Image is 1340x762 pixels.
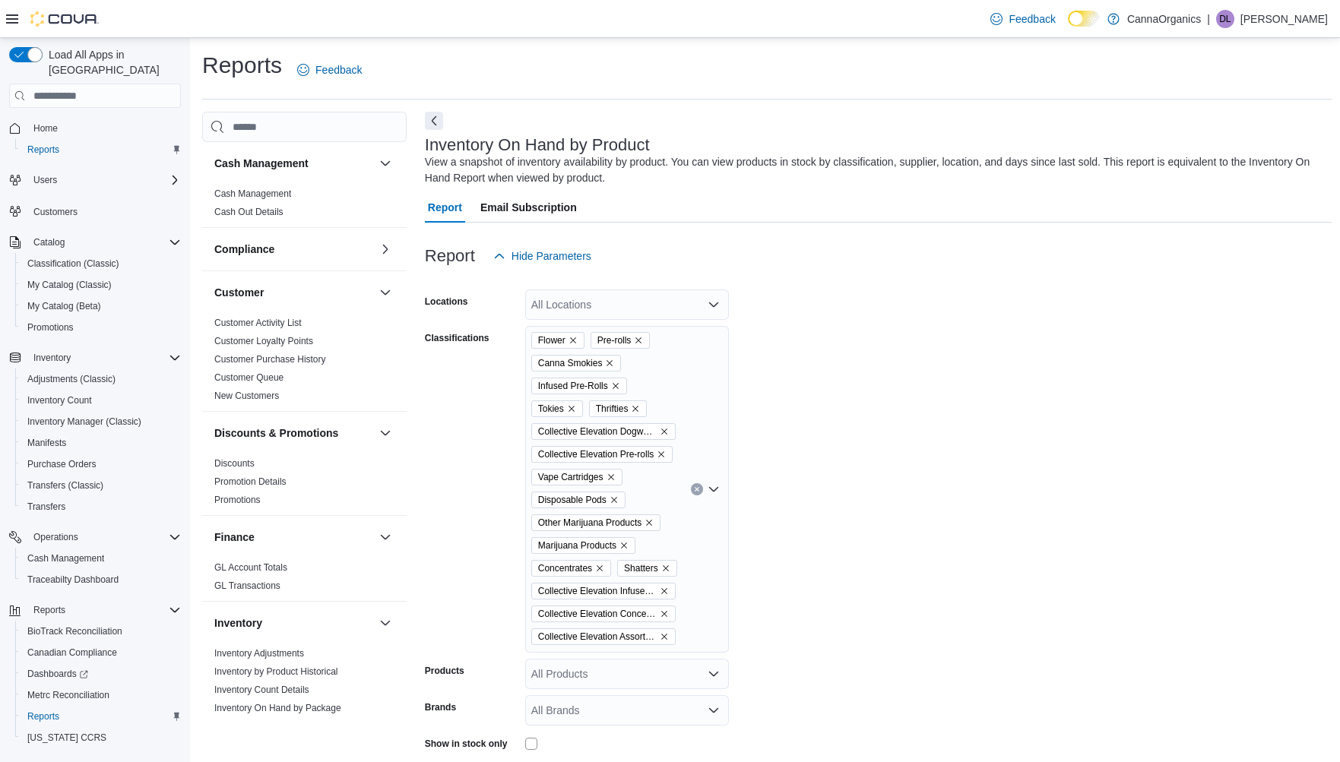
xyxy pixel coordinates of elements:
[214,354,326,365] a: Customer Purchase History
[21,571,125,589] a: Traceabilty Dashboard
[425,738,508,750] label: Show in stock only
[21,318,80,337] a: Promotions
[631,404,640,413] button: Remove Thrifties from selection in this group
[21,455,181,473] span: Purchase Orders
[21,476,109,495] a: Transfers (Classic)
[708,704,720,716] button: Open list of options
[425,112,443,130] button: Next
[538,515,642,530] span: Other Marijuana Products
[595,564,604,573] button: Remove Concentrates from selection in this group
[3,200,187,222] button: Customers
[21,141,65,159] a: Reports
[21,622,128,640] a: BioTrack Reconciliation
[591,332,651,349] span: Pre-rolls
[15,475,187,496] button: Transfers (Classic)
[376,614,394,632] button: Inventory
[214,372,284,384] span: Customer Queue
[27,394,92,406] span: Inventory Count
[538,561,592,576] span: Concentrates
[21,276,181,294] span: My Catalog (Classic)
[1219,10,1231,28] span: DL
[660,609,669,618] button: Remove Collective Elevation Concentrates from selection in this group
[27,119,181,138] span: Home
[214,615,262,631] h3: Inventory
[538,356,603,371] span: Canna Smokies
[3,526,187,548] button: Operations
[21,549,181,568] span: Cash Management
[214,685,309,695] a: Inventory Count Details
[531,400,583,417] span: Tokies
[21,549,110,568] a: Cash Management
[531,583,676,599] span: Collective Elevation Infused Dogwalkers
[27,528,84,546] button: Operations
[214,188,291,200] span: Cash Management
[531,469,622,485] span: Vape Cartridges
[3,117,187,139] button: Home
[607,473,616,482] button: Remove Vape Cartridges from selection in this group
[589,400,648,417] span: Thrifties
[202,185,407,227] div: Cash Management
[21,141,181,159] span: Reports
[214,285,264,300] h3: Customer
[214,317,302,329] span: Customer Activity List
[660,587,669,596] button: Remove Collective Elevation Infused Dogwalkers from selection in this group
[1207,10,1210,28] p: |
[27,258,119,270] span: Classification (Classic)
[531,628,676,645] span: Collective Elevation Assorted Edibles
[21,276,118,294] a: My Catalog (Classic)
[538,583,657,599] span: Collective Elevation Infused Dogwalkers
[21,255,181,273] span: Classification (Classic)
[425,154,1324,186] div: View a snapshot of inventory availability by product. You can view products in stock by classific...
[27,732,106,744] span: [US_STATE] CCRS
[531,446,673,463] span: Collective Elevation Pre-rolls
[33,174,57,186] span: Users
[214,648,304,659] a: Inventory Adjustments
[531,537,635,554] span: Marijuana Products
[214,425,338,441] h3: Discounts & Promotions
[708,668,720,680] button: Open list of options
[21,622,181,640] span: BioTrack Reconciliation
[33,604,65,616] span: Reports
[376,154,394,172] button: Cash Management
[21,434,72,452] a: Manifests
[531,514,661,531] span: Other Marijuana Products
[15,454,187,475] button: Purchase Orders
[425,136,650,154] h3: Inventory On Hand by Product
[567,404,576,413] button: Remove Tokies from selection in this group
[27,416,141,428] span: Inventory Manager (Classic)
[660,427,669,436] button: Remove Collective Elevation Dogwalkers from selection in this group
[214,615,373,631] button: Inventory
[691,483,703,495] button: Clear input
[538,470,603,485] span: Vape Cartridges
[15,368,187,390] button: Adjustments (Classic)
[27,528,181,546] span: Operations
[214,390,279,401] a: New Customers
[708,483,720,495] button: Open list of options
[27,552,104,564] span: Cash Management
[30,11,99,27] img: Cova
[214,207,284,217] a: Cash Out Details
[15,663,187,685] a: Dashboards
[634,336,643,345] button: Remove Pre-rolls from selection in this group
[214,530,373,545] button: Finance
[27,171,181,189] span: Users
[538,492,607,507] span: Disposable Pods
[425,296,468,308] label: Locations
[214,702,341,714] span: Inventory On Hand by Package
[214,562,287,573] a: GL Account Totals
[425,332,489,344] label: Classifications
[376,283,394,302] button: Customer
[3,169,187,191] button: Users
[21,391,98,409] a: Inventory Count
[1068,11,1100,27] input: Dark Mode
[21,729,112,747] a: [US_STATE] CCRS
[27,574,119,586] span: Traceabilty Dashboard
[15,569,187,590] button: Traceabilty Dashboard
[21,686,181,704] span: Metrc Reconciliation
[645,518,654,527] button: Remove Other Marijuana Products from selection in this group
[15,274,187,296] button: My Catalog (Classic)
[21,729,181,747] span: Washington CCRS
[27,144,59,156] span: Reports
[202,314,407,411] div: Customer
[624,561,658,576] span: Shatters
